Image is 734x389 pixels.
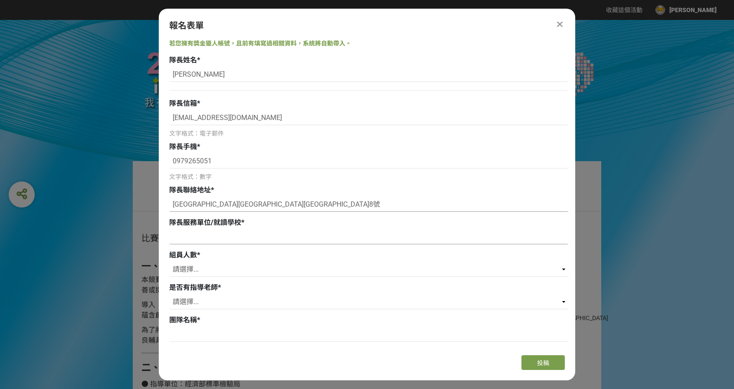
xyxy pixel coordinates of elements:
span: 收藏這個活動 [606,6,642,13]
span: 隊長服務單位/就讀學校 [169,218,241,227]
strong: 二、辦理單位 [141,362,199,373]
span: 文字格式：數字 [169,173,212,180]
span: 團隊名稱 [169,316,197,324]
span: 將徵選符合主題概念表現的通用設計作品，包含身心障礙與高齡者輔具通用設計及其他能夠改善或提升生活品質，增加生活便利性，促進環境永續發展概念之通用產品設計。 [141,276,475,294]
button: 投稿 [521,355,565,370]
span: 文字格式：電子郵件 [169,130,224,137]
span: 若您擁有獎金獵人帳號，且前有填寫過相關資料，系統將自動帶入。 [169,40,351,47]
span: 報名表單 [169,20,204,31]
span: 組員人數 [169,251,197,259]
span: 是否有指導老師 [169,283,218,292]
span: 隊長姓名 [169,56,197,64]
span: 導入「通用設計（Universal Design）」理念，以「貼心生活」為範圍，及意識到關懷弱勢族群的心，並設計出蘊含創意想法，功能和美學加值的健康照護商品。 [141,301,474,319]
span: 隊長信箱 [169,99,197,107]
span: 為了將其創新設計的概念得以實現並產品化，更期望媒合有興趣發展與擁有生產技術的業界，可推展出更多優良輔具產品，以改善身心障礙者與高齡者的生活，塑造友善社會氛圍。 [141,326,475,344]
span: 投稿 [537,360,549,366]
strong: 一、活動目的 [141,261,199,272]
span: ● 指導單位：經濟部標準檢驗局 [141,380,240,388]
h1: 比賽說明 [141,233,480,243]
span: 隊長手機 [169,143,197,151]
span: 本競賽 [141,276,162,284]
span: 隊長聯絡地址 [169,186,211,194]
img: 2025年ICARE身心障礙與高齡者輔具產品通用設計競賽 [133,37,601,120]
